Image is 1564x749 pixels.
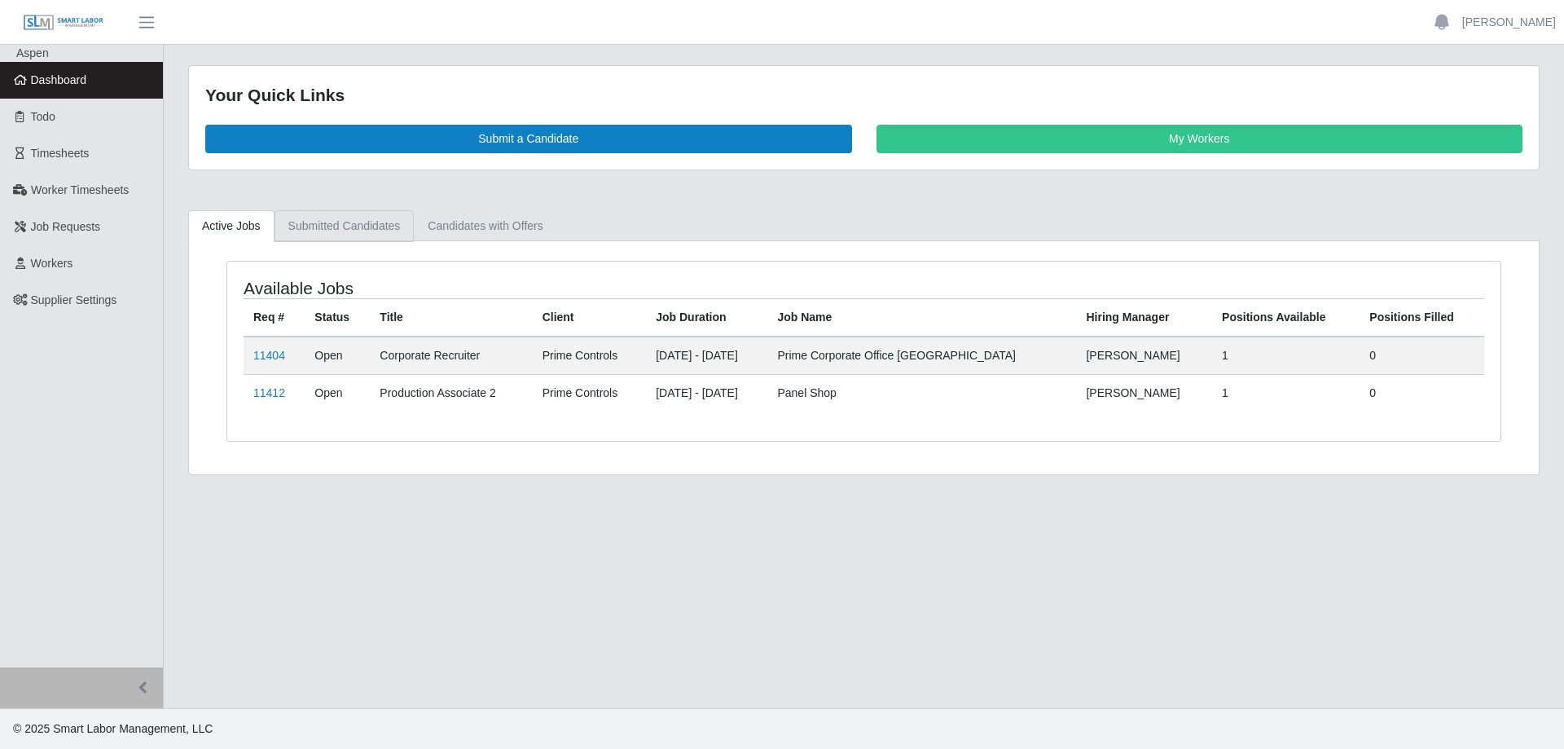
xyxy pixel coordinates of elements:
[244,298,305,337] th: Req #
[275,210,415,242] a: Submitted Candidates
[646,298,767,337] th: Job Duration
[31,183,129,196] span: Worker Timesheets
[876,125,1523,153] a: My Workers
[370,298,532,337] th: Title
[31,110,55,123] span: Todo
[646,374,767,412] td: [DATE] - [DATE]
[533,374,647,412] td: Prime Controls
[244,278,746,298] h4: Available Jobs
[205,125,852,153] a: Submit a Candidate
[305,374,370,412] td: Open
[188,210,275,242] a: Active Jobs
[31,257,73,270] span: Workers
[767,337,1076,375] td: Prime Corporate Office [GEOGRAPHIC_DATA]
[31,220,101,233] span: Job Requests
[23,14,104,32] img: SLM Logo
[31,147,90,160] span: Timesheets
[1212,374,1360,412] td: 1
[13,722,213,735] span: © 2025 Smart Labor Management, LLC
[253,349,285,362] a: 11404
[1360,374,1484,412] td: 0
[533,298,647,337] th: Client
[253,386,285,399] a: 11412
[646,337,767,375] td: [DATE] - [DATE]
[205,82,1522,108] div: Your Quick Links
[1076,298,1212,337] th: Hiring Manager
[370,337,532,375] td: Corporate Recruiter
[414,210,556,242] a: Candidates with Offers
[305,337,370,375] td: Open
[1076,374,1212,412] td: [PERSON_NAME]
[31,293,117,306] span: Supplier Settings
[1212,337,1360,375] td: 1
[31,73,87,86] span: Dashboard
[767,298,1076,337] th: Job Name
[16,46,49,59] span: Aspen
[1360,298,1484,337] th: Positions Filled
[1462,14,1556,31] a: [PERSON_NAME]
[1360,337,1484,375] td: 0
[1212,298,1360,337] th: Positions Available
[533,337,647,375] td: Prime Controls
[305,298,370,337] th: Status
[370,374,532,412] td: Production Associate 2
[1076,337,1212,375] td: [PERSON_NAME]
[767,374,1076,412] td: Panel Shop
